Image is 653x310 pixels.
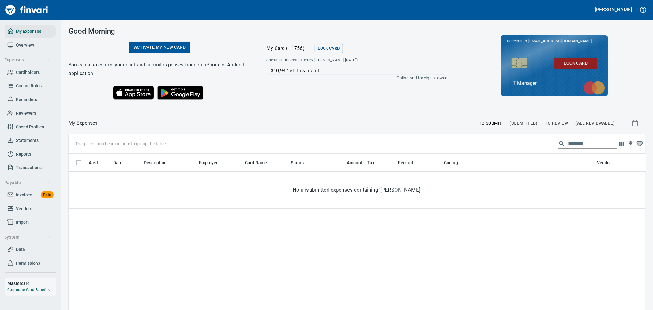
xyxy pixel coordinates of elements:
h3: Good Morning [69,27,251,36]
a: Statements [5,134,56,147]
span: Tax [367,159,374,166]
a: Transactions [5,161,56,175]
span: To Review [545,119,568,127]
span: Employee [199,159,227,166]
a: Data [5,243,56,256]
a: Reviewers [5,106,56,120]
button: Expenses [2,54,53,66]
p: $10,947 left this month [271,67,445,74]
span: Vendors [16,205,32,213]
span: (Submitted) [510,119,538,127]
a: InvoicesBeta [5,188,56,202]
button: Lock Card [554,58,597,69]
span: Cardholders [16,69,40,76]
h6: Mastercard [7,280,56,287]
img: Get it on Google Play [154,83,207,103]
span: Amount [339,159,362,166]
span: Card Name [245,159,267,166]
span: Expenses [4,56,51,64]
span: Invoices [16,191,32,199]
span: Spend Profiles [16,123,44,131]
span: Reminders [16,96,37,104]
span: Permissions [16,259,40,267]
span: Coding Rules [16,82,42,90]
span: System [4,233,51,241]
p: Receipts to: [507,38,602,44]
span: Card Name [245,159,275,166]
span: Amount [347,159,362,166]
span: Receipt [398,159,413,166]
span: To Submit [479,119,502,127]
span: Coding [444,159,458,166]
big: No unsubmitted expenses containing '[PERSON_NAME]' [293,186,422,194]
a: Overview [5,38,56,52]
span: Data [16,246,25,253]
button: Payable [2,177,53,188]
h5: [PERSON_NAME] [595,6,632,13]
a: Permissions [5,256,56,270]
span: My Expenses [16,28,41,35]
button: System [2,232,53,243]
span: Statements [16,137,39,144]
span: Payable [4,179,51,187]
span: Overview [16,41,34,49]
span: Status [291,159,304,166]
span: Beta [41,191,54,198]
a: Corporate Card Benefits [7,288,50,292]
img: mastercard.svg [580,78,608,98]
span: Description [144,159,175,166]
a: Coding Rules [5,79,56,93]
a: Cardholders [5,66,56,79]
span: Import [16,218,29,226]
p: IT Manager [512,80,597,87]
span: Activate my new card [134,43,186,51]
a: Activate my new card [129,42,190,53]
a: Reports [5,147,56,161]
img: Download on the App Store [113,86,154,100]
p: My Card (···1756) [266,45,312,52]
span: Vendor [597,159,619,166]
span: Tax [367,159,382,166]
span: Transactions [16,164,42,172]
button: Lock Card [315,44,343,53]
span: Alert [89,159,99,166]
a: Spend Profiles [5,120,56,134]
span: Alert [89,159,107,166]
span: Date [113,159,123,166]
span: Spend Limits (refreshed by [PERSON_NAME] [DATE]) [266,57,402,63]
span: Employee [199,159,219,166]
a: My Expenses [5,25,56,38]
span: Vendor [597,159,611,166]
button: [PERSON_NAME] [594,5,633,14]
a: Import [5,215,56,229]
button: Show transactions within a particular date range [626,116,646,130]
p: Drag a column heading here to group the table [76,141,166,147]
span: Coding [444,159,466,166]
img: Finvari [4,2,50,17]
span: Status [291,159,312,166]
button: Column choices favorited. Click to reset to default [635,139,644,148]
nav: breadcrumb [69,119,98,127]
span: Reviewers [16,109,36,117]
span: Lock Card [318,45,340,52]
h6: You can also control your card and submit expenses from our iPhone or Android application. [69,61,251,78]
a: Reminders [5,93,56,107]
p: My Expenses [69,119,98,127]
span: (All Reviewable) [576,119,615,127]
button: Download Table [626,139,635,149]
span: Lock Card [559,59,592,67]
button: Choose columns to display [617,139,626,148]
span: [EMAIL_ADDRESS][DOMAIN_NAME] [528,38,592,44]
span: Receipt [398,159,421,166]
p: Online and foreign allowed [261,75,448,81]
a: Vendors [5,202,56,216]
span: Reports [16,150,31,158]
span: Description [144,159,167,166]
span: Date [113,159,131,166]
